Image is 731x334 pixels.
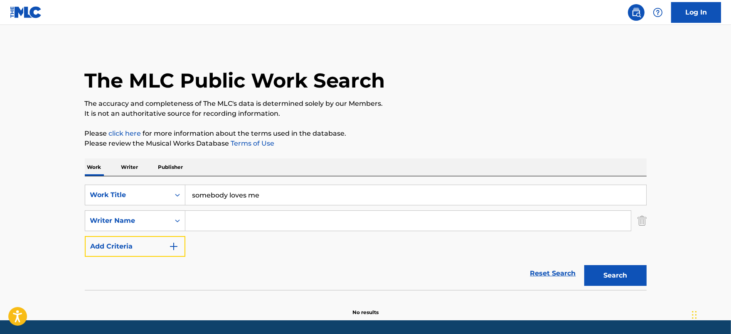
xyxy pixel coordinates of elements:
img: Delete Criterion [637,210,647,231]
a: click here [109,129,141,137]
p: It is not an authoritative source for recording information. [85,109,647,119]
a: Public Search [628,4,645,21]
p: No results [352,299,379,316]
button: Add Criteria [85,236,185,257]
h1: The MLC Public Work Search [85,68,385,93]
form: Search Form [85,185,647,290]
p: Please for more information about the terms used in the database. [85,129,647,139]
div: Widget de chat [689,294,731,334]
p: Work [85,158,104,176]
img: search [631,7,641,17]
div: Work Title [90,190,165,200]
p: Please review the Musical Works Database [85,139,647,149]
img: 9d2ae6d4665cec9f34b9.svg [169,241,179,251]
div: Glisser [692,302,697,327]
img: help [653,7,663,17]
p: Writer [119,158,141,176]
div: Writer Name [90,216,165,226]
a: Terms of Use [229,139,275,147]
p: The accuracy and completeness of The MLC's data is determined solely by our Members. [85,99,647,109]
img: MLC Logo [10,6,42,18]
iframe: Chat Widget [689,294,731,334]
button: Search [584,265,647,286]
a: Log In [671,2,721,23]
p: Publisher [156,158,186,176]
a: Reset Search [526,264,580,283]
div: Help [650,4,666,21]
